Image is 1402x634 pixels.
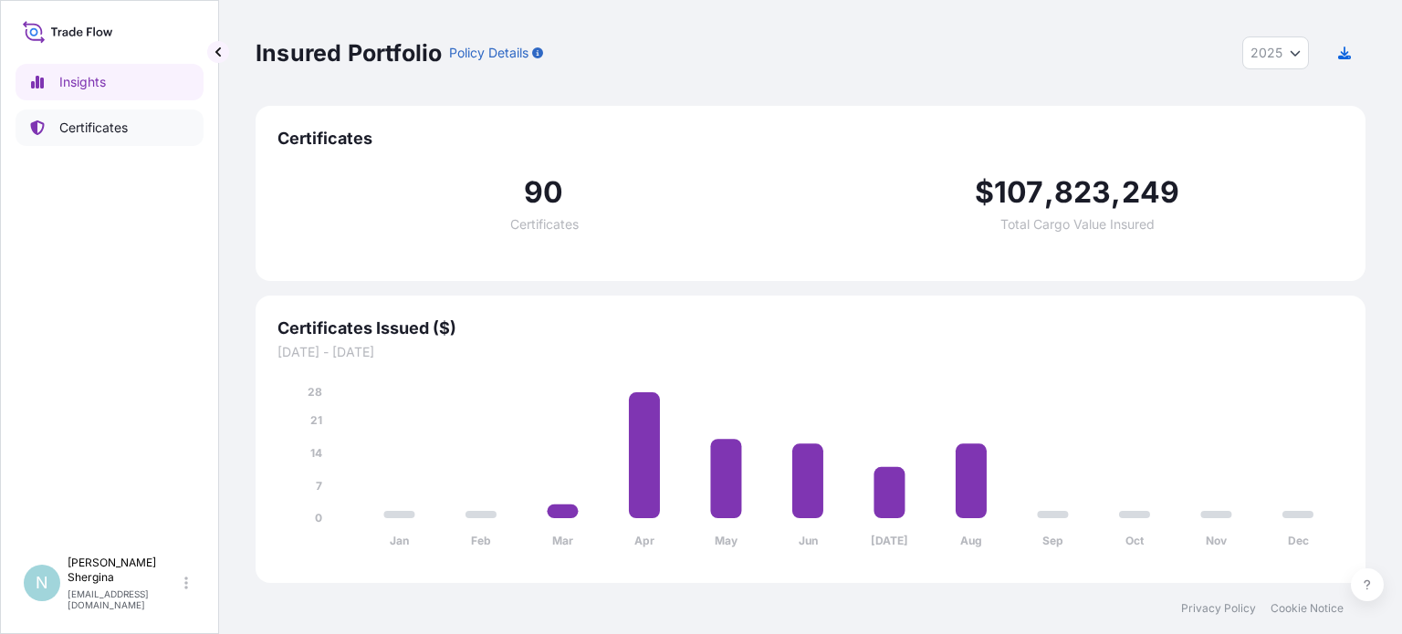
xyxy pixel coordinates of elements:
span: Certificates [510,218,579,231]
a: Insights [16,64,204,100]
tspan: Nov [1206,534,1228,547]
tspan: Oct [1125,534,1145,547]
span: Certificates [277,128,1344,150]
span: 249 [1122,178,1180,207]
a: Certificates [16,109,204,146]
tspan: Dec [1288,534,1309,547]
tspan: 28 [308,385,322,399]
tspan: Apr [634,534,654,547]
tspan: Jan [390,534,409,547]
tspan: 14 [310,446,322,460]
p: Insured Portfolio [256,38,442,68]
span: Certificates Issued ($) [277,317,1344,339]
span: N [36,574,48,592]
tspan: Jun [799,534,818,547]
tspan: 21 [310,413,322,427]
tspan: Sep [1042,534,1063,547]
a: Cookie Notice [1271,601,1344,616]
tspan: May [715,534,738,547]
span: , [1044,178,1054,207]
span: Total Cargo Value Insured [1000,218,1155,231]
tspan: 7 [316,479,322,493]
tspan: Aug [960,534,982,547]
span: [DATE] - [DATE] [277,343,1344,361]
a: Privacy Policy [1181,601,1256,616]
p: [PERSON_NAME] Shergina [68,556,181,585]
span: $ [975,178,994,207]
tspan: [DATE] [871,534,908,547]
tspan: 0 [315,511,322,525]
span: 823 [1054,178,1112,207]
p: Policy Details [449,44,528,62]
tspan: Feb [471,534,491,547]
span: 2025 [1250,44,1282,62]
p: [EMAIL_ADDRESS][DOMAIN_NAME] [68,588,181,610]
button: Year Selector [1242,36,1309,69]
span: 90 [524,178,563,207]
p: Insights [59,73,106,91]
span: , [1111,178,1121,207]
p: Certificates [59,119,128,137]
span: 107 [994,178,1044,207]
tspan: Mar [552,534,573,547]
